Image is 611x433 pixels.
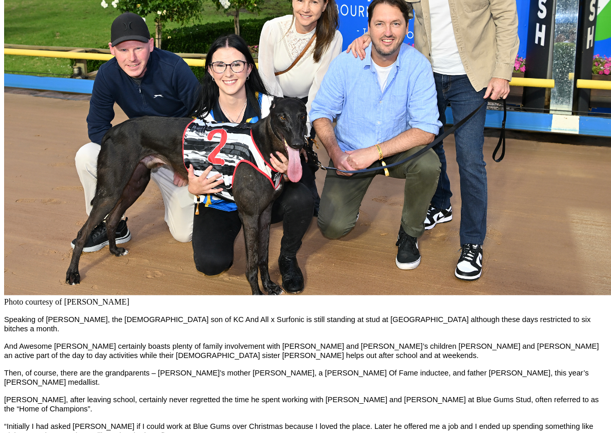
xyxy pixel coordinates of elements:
span: Speaking of [PERSON_NAME], the [DEMOGRAPHIC_DATA] son of KC And All x Surfonic is still standing ... [4,315,590,333]
span: [PERSON_NAME], after leaving school, certainly never regretted the time he spent working with [PE... [4,396,599,413]
span: Then, of course, there are the grandparents – [PERSON_NAME]’s mother [PERSON_NAME], a [PERSON_NAM... [4,369,589,386]
span: And Awesome [PERSON_NAME] certainly boasts plenty of family involvement with [PERSON_NAME] and [P... [4,342,599,360]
